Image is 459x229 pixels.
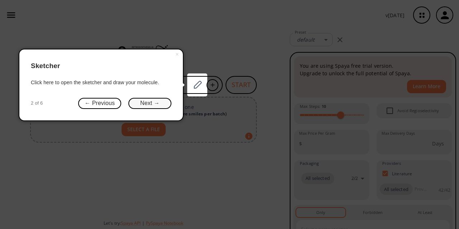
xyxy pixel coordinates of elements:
[31,100,43,107] span: 2 of 6
[128,98,171,109] button: Next →
[171,49,183,59] button: Close
[31,79,171,86] div: Click here to open the sketcher and draw your molecule.
[78,98,121,109] button: ← Previous
[31,55,171,77] header: Sketcher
